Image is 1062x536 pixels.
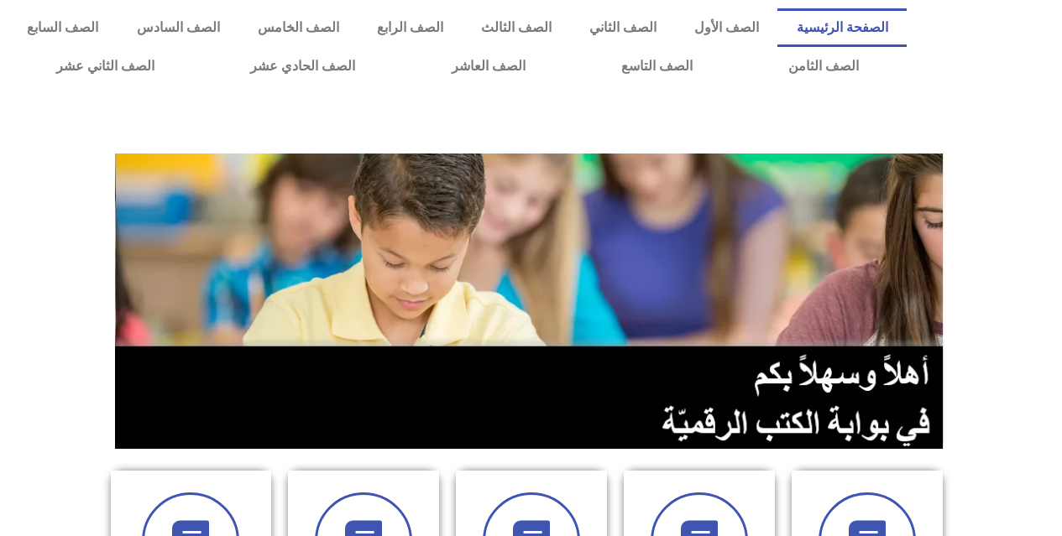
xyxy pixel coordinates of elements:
[404,47,573,86] a: الصف العاشر
[777,8,907,47] a: الصفحة الرئيسية
[675,8,777,47] a: الصف الأول
[462,8,570,47] a: الصف الثالث
[8,47,202,86] a: الصف الثاني عشر
[573,47,740,86] a: الصف التاسع
[118,8,238,47] a: الصف السادس
[740,47,907,86] a: الصف الثامن
[8,8,118,47] a: الصف السابع
[238,8,358,47] a: الصف الخامس
[202,47,403,86] a: الصف الحادي عشر
[358,8,462,47] a: الصف الرابع
[570,8,675,47] a: الصف الثاني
